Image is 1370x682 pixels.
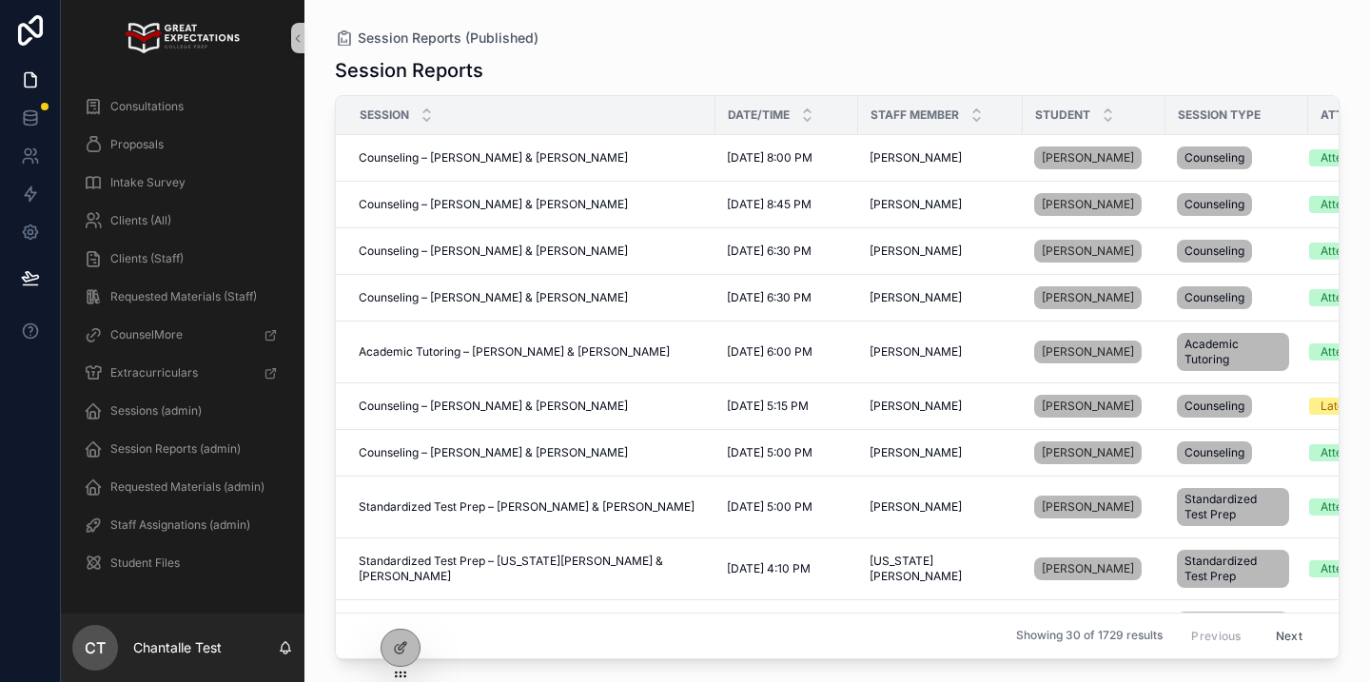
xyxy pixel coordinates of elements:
span: Session Reports (Published) [358,29,538,48]
a: [DATE] 6:30 PM [727,290,847,305]
span: Clients (All) [110,213,171,228]
span: [PERSON_NAME] [870,244,962,259]
a: [PERSON_NAME] [870,290,1011,305]
a: [PERSON_NAME] [1034,492,1154,522]
a: Consultations [72,89,293,124]
span: [DATE] 6:30 PM [727,290,812,305]
a: Clients (Staff) [72,242,293,276]
a: Staff Assignations (admin) [72,508,293,542]
span: [US_STATE][PERSON_NAME] [870,554,1011,584]
a: [DATE] 8:45 PM [727,197,847,212]
a: Counseling – [PERSON_NAME] & [PERSON_NAME] [359,399,704,414]
span: Standardized Test Prep [1184,554,1282,584]
a: [PERSON_NAME] [870,445,1011,460]
button: Next [1262,621,1316,651]
a: [PERSON_NAME] [1034,286,1142,309]
img: App logo [126,23,239,53]
p: Chantalle Test [133,638,222,657]
span: Student [1035,107,1090,123]
a: [PERSON_NAME] [870,150,1011,166]
span: [PERSON_NAME] [1042,150,1134,166]
span: [PERSON_NAME] [1042,244,1134,259]
span: [PERSON_NAME] [870,290,962,305]
a: [PERSON_NAME] [1034,236,1154,266]
a: [PERSON_NAME] [1034,441,1142,464]
span: CT [85,636,106,659]
a: Counseling [1177,236,1297,266]
div: Attended [1321,196,1369,213]
span: Extracurriculars [110,365,198,380]
a: Standardized Test Prep [1177,484,1297,530]
span: [PERSON_NAME] [1042,561,1134,576]
span: [DATE] 8:00 PM [727,150,812,166]
span: Academic Tutoring [1184,337,1282,367]
a: [PERSON_NAME] [1034,337,1154,367]
a: Clients (All) [72,204,293,238]
a: Counseling – [PERSON_NAME] & [PERSON_NAME] [359,445,704,460]
span: [DATE] 6:30 PM [727,244,812,259]
a: Extracurriculars [72,356,293,390]
span: [PERSON_NAME] [870,344,962,360]
span: [PERSON_NAME] [1042,197,1134,212]
a: Academic Tutoring – [PERSON_NAME] & [PERSON_NAME] [359,344,704,360]
span: Sessions (admin) [110,403,202,419]
a: [PERSON_NAME] [1034,189,1154,220]
a: [DATE] 6:00 PM [727,344,847,360]
a: [DATE] 5:15 PM [727,399,847,414]
a: Sessions (admin) [72,394,293,428]
span: [PERSON_NAME] [1042,290,1134,305]
span: Session Reports (admin) [110,441,241,457]
div: Attended [1321,149,1369,166]
span: Counseling – [PERSON_NAME] & [PERSON_NAME] [359,197,628,212]
div: Attended [1321,444,1369,461]
div: Attended [1321,560,1369,577]
a: [PERSON_NAME] [870,399,1011,414]
span: [PERSON_NAME] [1042,344,1134,360]
span: Student Files [110,555,180,571]
span: [PERSON_NAME] [1042,399,1134,414]
span: Date/Time [728,107,790,123]
div: Attended [1321,243,1369,260]
a: [PERSON_NAME] [1034,240,1142,263]
span: [PERSON_NAME] [870,399,962,414]
a: [PERSON_NAME] [870,244,1011,259]
a: Academic Tutoring [1177,608,1297,653]
a: CounselMore [72,318,293,352]
a: [PERSON_NAME] [870,344,1011,360]
a: [DATE] 5:00 PM [727,499,847,515]
a: Counseling – [PERSON_NAME] & [PERSON_NAME] [359,290,704,305]
a: [PERSON_NAME] [1034,496,1142,518]
span: [PERSON_NAME] [1042,499,1134,515]
a: Counseling [1177,391,1297,421]
span: Standardized Test Prep – [PERSON_NAME] & [PERSON_NAME] [359,499,695,515]
span: Counseling – [PERSON_NAME] & [PERSON_NAME] [359,399,628,414]
span: Counseling – [PERSON_NAME] & [PERSON_NAME] [359,244,628,259]
span: [PERSON_NAME] [870,197,962,212]
h1: Session Reports [335,57,483,84]
div: Attended [1321,289,1369,306]
a: Session Reports (admin) [72,432,293,466]
span: [DATE] 6:00 PM [727,344,812,360]
a: Standardized Test Prep – [PERSON_NAME] & [PERSON_NAME] [359,499,704,515]
span: [DATE] 8:45 PM [727,197,812,212]
a: Academic Tutoring [1177,329,1297,375]
a: Student Files [72,546,293,580]
a: [PERSON_NAME] [1034,146,1142,169]
a: [PERSON_NAME] [1034,391,1154,421]
a: [DATE] 8:00 PM [727,150,847,166]
a: Proposals [72,127,293,162]
a: Counseling [1177,283,1297,313]
span: Intake Survey [110,175,186,190]
span: Counseling – [PERSON_NAME] & [PERSON_NAME] [359,445,628,460]
span: CounselMore [110,327,183,342]
a: Counseling [1177,189,1297,220]
span: [DATE] 5:15 PM [727,399,809,414]
a: Requested Materials (admin) [72,470,293,504]
span: Counseling – [PERSON_NAME] & [PERSON_NAME] [359,150,628,166]
div: scrollable content [61,76,304,605]
a: Standardized Test Prep – [US_STATE][PERSON_NAME] & [PERSON_NAME] [359,554,704,584]
a: [DATE] 6:30 PM [727,244,847,259]
span: [PERSON_NAME] [870,499,962,515]
span: Counseling – [PERSON_NAME] & [PERSON_NAME] [359,290,628,305]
